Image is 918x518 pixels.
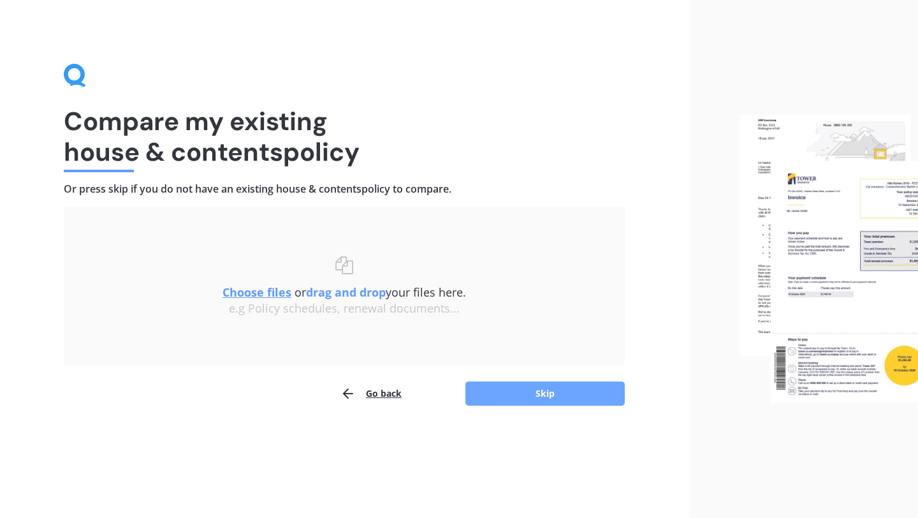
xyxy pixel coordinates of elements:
[465,381,625,406] button: Skip
[222,285,291,300] u: Choose files
[222,285,466,300] span: or your files here.
[306,285,386,300] b: drag and drop
[340,381,402,406] button: Go back
[739,115,918,403] img: files.webp
[64,182,625,196] h4: Or press skip if you do not have an existing house & contents policy to compare.
[89,302,599,316] div: e.g Policy schedules, renewal documents...
[64,106,625,167] h1: Compare my existing house & contents policy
